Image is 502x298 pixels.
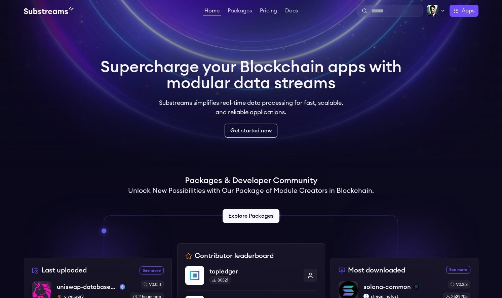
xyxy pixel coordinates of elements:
[414,284,419,290] img: solana
[448,281,470,289] div: v0.3.3
[259,8,278,15] a: Pricing
[185,175,317,186] h1: Packages & Developer Community
[427,5,439,17] img: Profile
[209,267,298,276] p: topledger
[128,186,374,196] h2: Unlock New Possibilities with Our Package of Module Creators in Blockchain.
[185,266,204,285] img: topledger
[223,209,279,223] a: Explore Packages
[140,266,164,274] a: See more recently uploaded packages
[226,8,253,15] a: Packages
[185,266,317,290] a: topledgertopledger80321
[284,8,299,15] a: Docs
[141,281,164,289] div: v0.0.11
[462,7,474,15] span: Apps
[225,124,277,138] a: Get started now
[209,276,231,284] div: 80321
[57,282,117,292] p: uniswap-database-changes-sepolia
[446,266,470,274] a: See more most downloaded packages
[120,284,125,290] img: sepolia
[363,282,411,292] p: solana-common
[101,59,402,91] h1: Supercharge your Blockchain apps with modular data streams
[24,7,74,15] img: Substream's logo
[154,98,348,117] p: Substreams simplifies real-time data processing for fast, scalable, and reliable applications.
[203,8,221,15] a: Home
